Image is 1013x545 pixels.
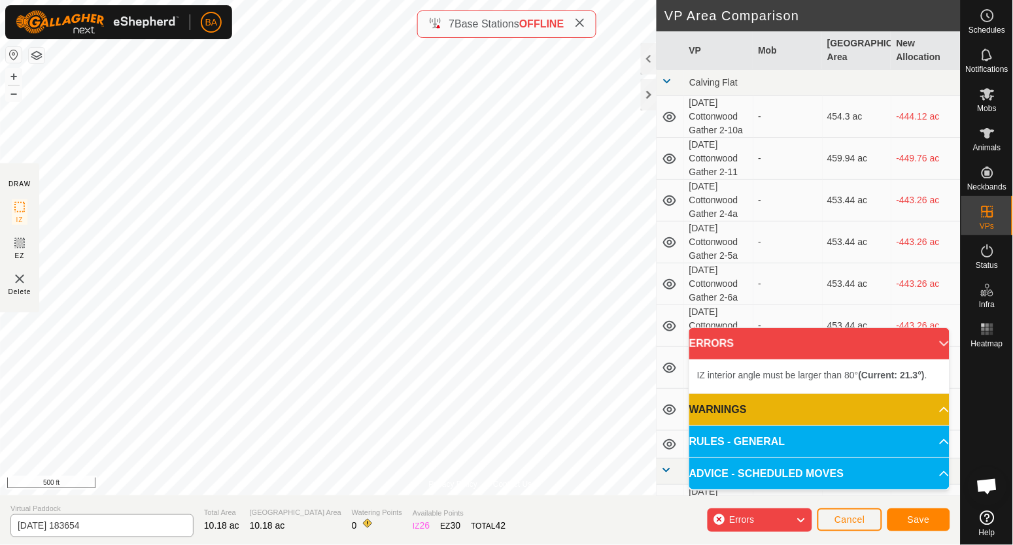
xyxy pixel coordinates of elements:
button: Map Layers [29,48,44,63]
span: VPs [980,222,994,230]
td: 453.44 ac [823,305,892,347]
td: 453.44 ac [823,222,892,263]
div: - [759,152,817,165]
span: Heatmap [971,340,1003,348]
th: [GEOGRAPHIC_DATA] Area [823,31,892,70]
p-accordion-content: ERRORS [689,359,950,393]
td: 454.3 ac [823,96,892,138]
div: TOTAL [471,519,506,533]
div: - [759,319,817,333]
span: [GEOGRAPHIC_DATA] Area [250,507,341,518]
span: IZ [16,215,24,225]
td: 459.94 ac [823,138,892,180]
div: - [759,235,817,249]
span: WARNINGS [689,402,747,418]
td: -444.12 ac [891,96,961,138]
span: Available Points [413,508,506,519]
a: Help [961,505,1013,542]
a: Privacy Policy [428,478,477,490]
td: [DATE] [PERSON_NAME] Hold [684,485,753,527]
td: [DATE] Cottonwood Gather 2-6a [684,263,753,305]
div: - [759,110,817,124]
p-accordion-header: WARNINGS [689,394,950,425]
th: New Allocation [891,31,961,70]
td: [DATE] Cottonwood Gather 2-9a [684,389,753,431]
button: Cancel [817,508,882,531]
div: Open chat [968,467,1007,506]
h2: VP Area Comparison [664,8,961,24]
span: RULES - GENERAL [689,434,785,450]
span: Neckbands [967,183,1006,191]
span: 7 [449,18,455,29]
td: [DATE] Cottonwood Gather 2-7a [684,305,753,347]
div: EZ [440,519,460,533]
p-accordion-header: RULES - GENERAL [689,426,950,457]
th: VP [684,31,753,70]
span: OFFLINE [519,18,564,29]
td: [GEOGRAPHIC_DATA] [684,431,753,459]
span: Infra [979,301,995,308]
th: Mob [753,31,823,70]
div: DRAW [9,179,31,189]
span: Delete [9,287,31,297]
span: Save [908,514,930,525]
img: Gallagher Logo [16,10,179,34]
td: 453.44 ac [823,180,892,222]
span: Help [979,529,995,537]
div: IZ [413,519,430,533]
span: 10.18 ac [250,520,285,531]
span: Animals [973,144,1001,152]
p-accordion-header: ADVICE - SCHEDULED MOVES [689,458,950,489]
span: Cancel [834,514,865,525]
span: 26 [420,520,430,531]
td: 453.44 ac [823,263,892,305]
span: Schedules [969,26,1005,34]
span: ERRORS [689,336,734,352]
span: BA [205,16,218,29]
td: -443.26 ac [891,305,961,347]
td: -443.26 ac [891,222,961,263]
span: Notifications [966,65,1008,73]
img: VP [12,271,27,287]
button: Save [887,508,950,531]
b: (Current: 21.3°) [859,370,925,380]
span: 0 [352,520,357,531]
span: ADVICE - SCHEDULED MOVES [689,466,844,482]
span: Virtual Paddock [10,503,194,514]
span: EZ [15,251,25,261]
td: -449.76 ac [891,138,961,180]
span: Calving Flat [689,77,738,88]
p-accordion-header: ERRORS [689,328,950,359]
button: + [6,69,22,84]
div: - [759,193,817,207]
span: 10.18 ac [204,520,239,531]
span: IZ interior angle must be larger than 80° . [697,370,927,380]
td: -443.26 ac [891,180,961,222]
a: Contact Us [493,478,532,490]
td: [DATE] Cottonwood Gather 2-10a [684,96,753,138]
span: Base Stations [455,18,519,29]
td: [DATE] Cottonwood Gather 2-5a [684,222,753,263]
td: [DATE] Cottonwood Gather 2-8a [684,347,753,389]
td: [DATE] Cottonwood Gather 2-11 [684,138,753,180]
span: Errors [729,514,754,525]
button: – [6,86,22,101]
span: 42 [496,520,506,531]
td: -443.26 ac [891,263,961,305]
span: 30 [451,520,461,531]
span: Status [976,261,998,269]
button: Reset Map [6,47,22,63]
span: Watering Points [352,507,402,518]
div: - [759,277,817,291]
span: Mobs [978,105,997,112]
td: [DATE] Cottonwood Gather 2-4a [684,180,753,222]
span: Total Area [204,507,239,518]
